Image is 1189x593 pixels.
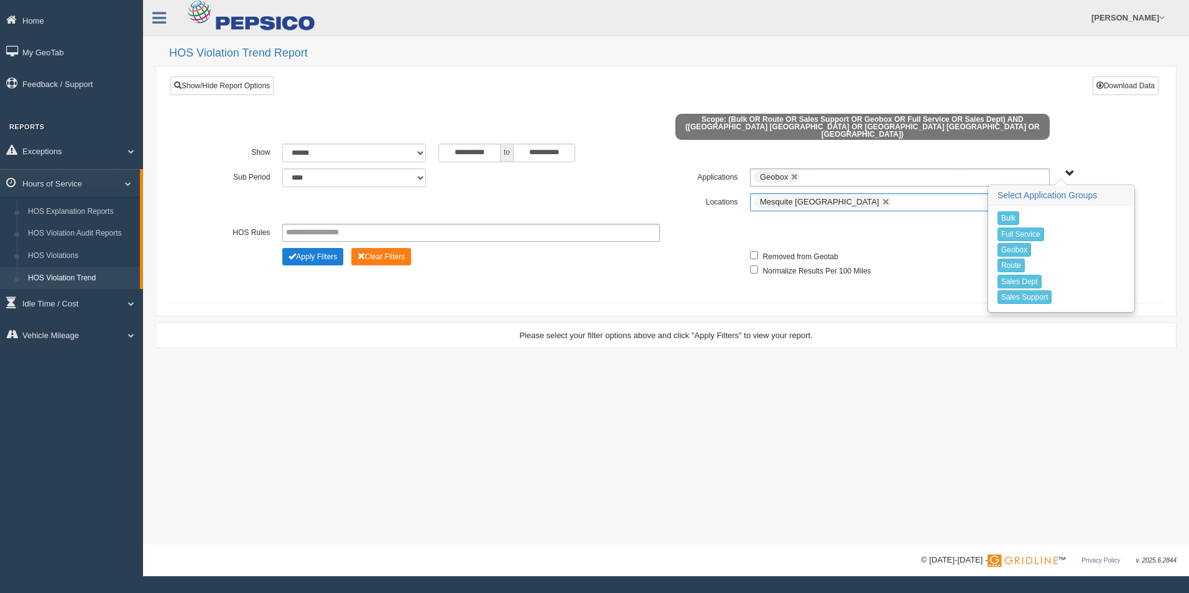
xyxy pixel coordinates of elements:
button: Bulk [997,211,1019,225]
button: Geobox [997,243,1031,257]
label: Removed from Geotab [763,248,838,263]
h2: HOS Violation Trend Report [169,47,1177,60]
span: Geobox [760,172,789,182]
a: HOS Violations [22,245,140,267]
a: HOS Violation Audit Reports [22,223,140,245]
a: HOS Violation Trend [22,267,140,290]
div: Please select your filter options above and click "Apply Filters" to view your report. [167,329,1165,341]
span: Mesquite [GEOGRAPHIC_DATA] [760,197,879,206]
button: Download Data [1093,76,1159,95]
img: Gridline [988,554,1058,567]
label: Normalize Results Per 100 Miles [763,262,871,277]
a: Show/Hide Report Options [170,76,274,95]
a: HOS Explanation Reports [22,201,140,223]
span: v. 2025.6.2844 [1136,557,1177,564]
h3: Select Application Groups [989,186,1134,206]
a: Privacy Policy [1081,557,1120,564]
label: Sub Period [198,168,276,183]
label: HOS Rules [198,224,276,239]
button: Sales Support [997,290,1052,304]
span: Scope: (Bulk OR Route OR Sales Support OR Geobox OR Full Service OR Sales Dept) AND ([GEOGRAPHIC_... [675,114,1050,140]
button: Change Filter Options [351,248,412,265]
span: to [501,144,513,162]
label: Show [198,144,276,159]
label: Applications [666,168,744,183]
button: Route [997,259,1025,272]
button: Change Filter Options [282,248,343,265]
label: Locations [666,193,744,208]
button: Full Service [997,228,1044,241]
button: Sales Dept [997,275,1042,288]
div: © [DATE]-[DATE] - ™ [921,554,1177,567]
